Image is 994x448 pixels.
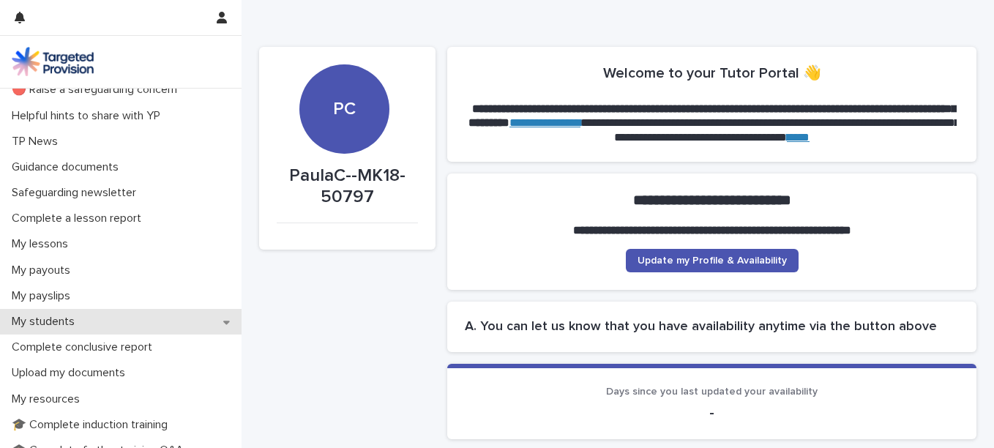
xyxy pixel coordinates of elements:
[603,64,821,82] h2: Welcome to your Tutor Portal 👋
[12,47,94,76] img: M5nRWzHhSzIhMunXDL62
[606,387,818,397] span: Days since you last updated your availability
[6,264,82,277] p: My payouts
[6,212,153,225] p: Complete a lesson report
[6,83,189,97] p: 🔴 Raise a safeguarding concern
[6,366,137,380] p: Upload my documents
[6,340,164,354] p: Complete conclusive report
[6,418,179,432] p: 🎓 Complete induction training
[465,404,959,422] p: -
[6,160,130,174] p: Guidance documents
[638,255,787,266] span: Update my Profile & Availability
[6,289,82,303] p: My payslips
[6,237,80,251] p: My lessons
[6,392,91,406] p: My resources
[6,135,70,149] p: TP News
[626,249,799,272] a: Update my Profile & Availability
[277,165,418,208] p: PaulaC--MK18-50797
[6,186,148,200] p: Safeguarding newsletter
[465,319,959,335] h2: A. You can let us know that you have availability anytime via the button above
[6,315,86,329] p: My students
[299,10,389,120] div: PC
[6,109,172,123] p: Helpful hints to share with YP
